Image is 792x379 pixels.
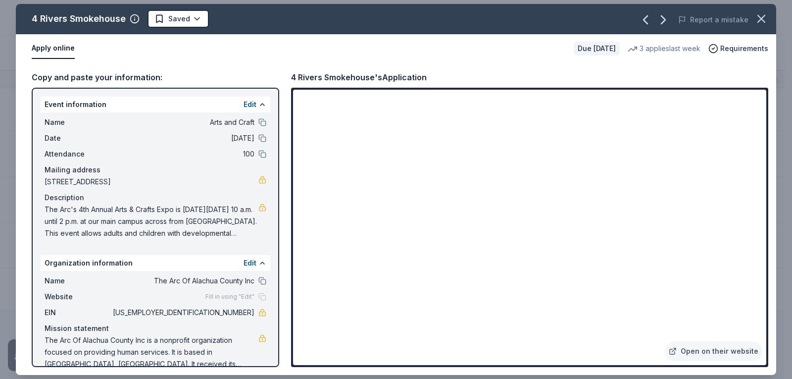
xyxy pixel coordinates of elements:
button: Saved [148,10,209,28]
span: EIN [45,307,111,319]
span: Arts and Craft [111,116,254,128]
span: Fill in using "Edit" [205,293,254,301]
button: Report a mistake [678,14,748,26]
div: Event information [41,97,270,112]
div: Description [45,192,266,204]
span: The Arc Of Alachua County Inc is a nonprofit organization focused on providing human services. It... [45,334,258,370]
span: Date [45,132,111,144]
span: Attendance [45,148,111,160]
button: Apply online [32,38,75,59]
span: The Arc Of Alachua County Inc [111,275,254,287]
span: [US_EMPLOYER_IDENTIFICATION_NUMBER] [111,307,254,319]
div: 4 Rivers Smokehouse [32,11,126,27]
button: Edit [244,257,256,269]
a: Open on their website [665,341,762,361]
span: [DATE] [111,132,254,144]
div: Mailing address [45,164,266,176]
span: [STREET_ADDRESS] [45,176,258,188]
div: Mission statement [45,323,266,334]
span: 100 [111,148,254,160]
button: Edit [244,99,256,110]
span: The Arc's 4th Annual Arts & Crafts Expo is [DATE][DATE] 10 a.m. until 2 p.m. at our main campus a... [45,204,258,239]
span: Saved [168,13,190,25]
span: Website [45,291,111,303]
div: Copy and paste your information: [32,71,279,84]
button: Requirements [708,43,768,54]
div: 3 applies last week [628,43,700,54]
div: Organization information [41,255,270,271]
span: Name [45,275,111,287]
span: Requirements [720,43,768,54]
span: Name [45,116,111,128]
div: 4 Rivers Smokehouse's Application [291,71,427,84]
div: Due [DATE] [574,42,620,55]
